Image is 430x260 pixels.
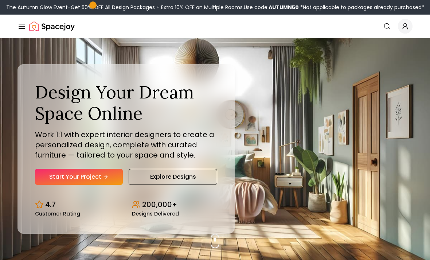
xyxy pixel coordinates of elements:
[45,199,56,210] p: 4.7
[129,169,217,185] a: Explore Designs
[299,4,424,11] span: *Not applicable to packages already purchased*
[35,129,217,160] p: Work 1:1 with expert interior designers to create a personalized design, complete with curated fu...
[244,4,299,11] span: Use code:
[35,169,123,185] a: Start Your Project
[35,211,80,216] small: Customer Rating
[132,211,179,216] small: Designs Delivered
[29,19,75,34] img: Spacejoy Logo
[269,4,299,11] b: AUTUMN50
[6,4,424,11] div: The Autumn Glow Event-Get 50% OFF All Design Packages + Extra 10% OFF on Multiple Rooms.
[35,194,217,216] div: Design stats
[29,19,75,34] a: Spacejoy
[142,199,177,210] p: 200,000+
[35,82,217,124] h1: Design Your Dream Space Online
[17,15,413,38] nav: Global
